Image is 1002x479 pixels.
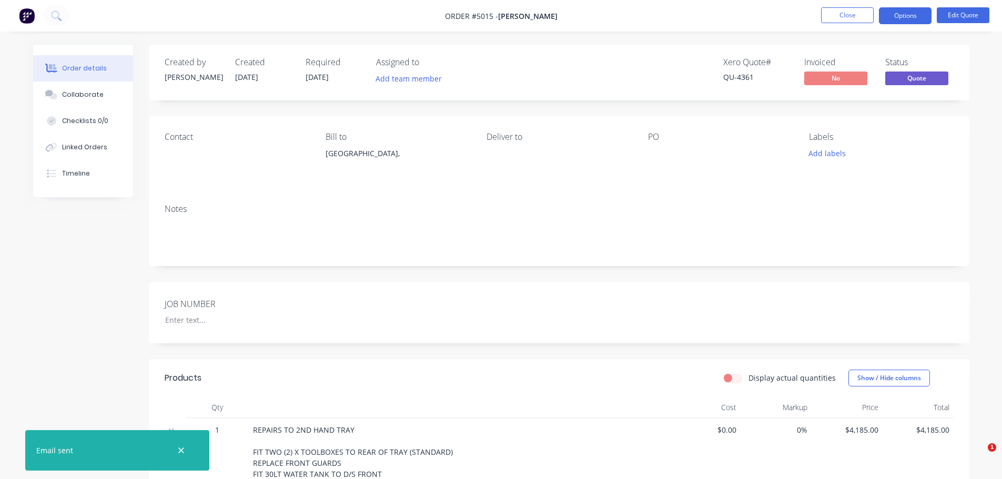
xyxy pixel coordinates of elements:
div: PO [648,132,792,142]
button: Options [879,7,932,24]
button: Collaborate [33,81,133,108]
div: Total [883,397,954,418]
button: Add team member [376,72,448,86]
div: Created [235,57,293,67]
span: $0.00 [674,424,736,435]
button: Close [821,7,874,23]
img: Factory [19,8,35,24]
div: Assigned to [376,57,481,67]
label: JOB NUMBER [165,298,296,310]
div: Deliver to [487,132,631,142]
button: Add labels [803,146,852,160]
button: Quote [885,72,948,87]
span: $4,185.00 [816,424,878,435]
div: Linked Orders [62,142,107,152]
button: Add team member [370,72,447,86]
div: [GEOGRAPHIC_DATA], [326,146,470,161]
span: Order #5015 - [445,11,498,21]
iframe: Intercom live chat [966,443,991,468]
div: Email sent [36,445,73,456]
span: 0% [745,424,807,435]
button: Timeline [33,160,133,187]
div: Timeline [62,169,90,178]
div: Markup [741,397,812,418]
span: [DATE] [306,72,329,82]
div: Cost [670,397,741,418]
div: Order details [62,64,107,73]
div: Labels [809,132,953,142]
div: [GEOGRAPHIC_DATA], [326,146,470,180]
div: Notes [165,204,954,214]
span: [DATE] [235,72,258,82]
div: Contact [165,132,309,142]
span: 1 [215,424,219,435]
div: Xero Quote # [723,57,792,67]
div: Products [165,372,201,384]
div: Checklists 0/0 [62,116,108,126]
label: Display actual quantities [748,372,836,383]
div: Qty [186,397,249,418]
div: Price [812,397,883,418]
div: Status [885,57,954,67]
div: Required [306,57,363,67]
span: 1 [988,443,996,452]
button: Order details [33,55,133,81]
div: Created by [165,57,222,67]
div: [PERSON_NAME] [165,72,222,83]
div: Invoiced [804,57,873,67]
span: $4,185.00 [887,424,949,435]
span: Quote [885,72,948,85]
div: Collaborate [62,90,104,99]
div: QU-4361 [723,72,792,83]
span: No [804,72,867,85]
button: Checklists 0/0 [33,108,133,134]
button: Show / Hide columns [848,370,930,386]
button: Linked Orders [33,134,133,160]
button: Edit Quote [937,7,989,23]
div: Bill to [326,132,470,142]
span: [PERSON_NAME] [498,11,558,21]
